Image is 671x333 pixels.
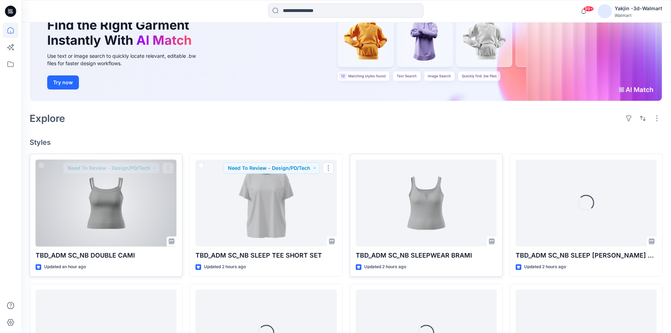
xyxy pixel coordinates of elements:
p: Updated 2 hours ago [524,263,566,271]
h1: Find the Right Garment Instantly With [47,18,195,48]
h4: Styles [30,138,663,147]
a: TBD_ADM SC_NB SLEEP TEE SHORT SET [195,160,336,247]
h2: Explore [30,113,65,124]
p: TBD_ADM SC_NB SLEEP TEE SHORT SET [195,251,336,260]
span: 99+ [583,6,594,12]
p: Updated 2 hours ago [364,263,406,271]
span: AI Match [136,32,192,48]
p: TBD_ADM SC_NB SLEEPWEAR BRAMI [356,251,497,260]
p: TBD_ADM SC_NB DOUBLE CAMI [36,251,176,260]
button: Try now [47,75,79,90]
img: avatar [598,4,612,18]
p: TBD_ADM SC_NB SLEEP [PERSON_NAME] SET [516,251,657,260]
div: Yakjin -3d-Walmart [615,4,662,13]
p: Updated an hour ago [44,263,86,271]
p: Updated 2 hours ago [204,263,246,271]
div: Walmart [615,13,662,18]
div: Use text or image search to quickly locate relevant, editable .bw files for faster design workflows. [47,52,206,67]
a: TBD_ADM SC_NB SLEEPWEAR BRAMI [356,160,497,247]
a: TBD_ADM SC_NB DOUBLE CAMI [36,160,176,247]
